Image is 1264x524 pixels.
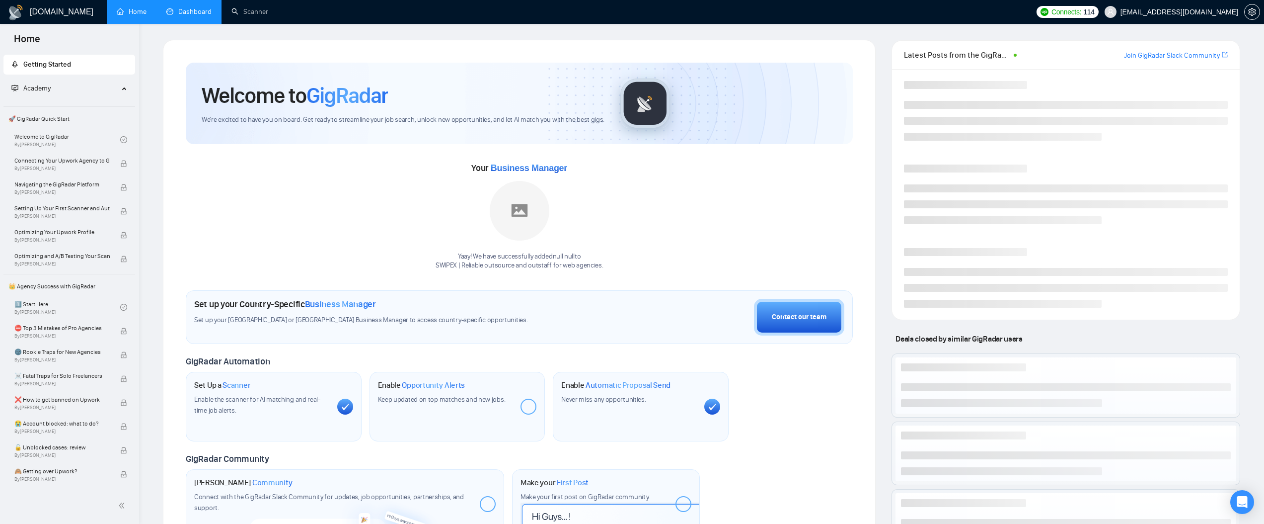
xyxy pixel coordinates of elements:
img: logo [8,4,24,20]
span: check-circle [120,136,127,143]
span: export [1222,51,1228,59]
span: Set up your [GEOGRAPHIC_DATA] or [GEOGRAPHIC_DATA] Business Manager to access country-specific op... [194,316,585,325]
span: Business Manager [305,299,376,310]
button: Contact our team [754,299,844,336]
span: Navigating the GigRadar Platform [14,179,110,189]
span: lock [120,184,127,191]
span: lock [120,423,127,430]
span: Scanner [223,380,250,390]
span: lock [120,375,127,382]
span: Community [252,478,293,488]
h1: Enable [561,380,670,390]
button: setting [1244,4,1260,20]
span: ☠️ Fatal Traps for Solo Freelancers [14,371,110,381]
span: By [PERSON_NAME] [14,429,110,435]
span: Getting Started [23,60,71,69]
span: Enable the scanner for AI matching and real-time job alerts. [194,395,320,415]
span: 🌚 Rookie Traps for New Agencies [14,347,110,357]
span: Make your first post on GigRadar community. [520,493,650,501]
span: By [PERSON_NAME] [14,189,110,195]
span: lock [120,351,127,358]
h1: Enable [378,380,465,390]
img: upwork-logo.png [1041,8,1048,16]
div: Contact our team [772,312,826,323]
span: GigRadar Automation [186,356,270,367]
span: Deals closed by similar GigRadar users [892,330,1026,348]
div: Open Intercom Messenger [1230,490,1254,514]
h1: [PERSON_NAME] [194,478,293,488]
img: gigradar-logo.png [620,79,670,128]
span: Opportunity Alerts [402,380,465,390]
a: 1️⃣ Start HereBy[PERSON_NAME] [14,296,120,318]
span: Connect with the GigRadar Slack Community for updates, job opportunities, partnerships, and support. [194,493,464,512]
span: lock [120,399,127,406]
span: Academy [11,84,51,92]
span: rocket [11,61,18,68]
span: ❌ How to get banned on Upwork [14,395,110,405]
a: homeHome [117,7,147,16]
a: Welcome to GigRadarBy[PERSON_NAME] [14,129,120,151]
span: 114 [1083,6,1094,17]
span: Optimizing and A/B Testing Your Scanner for Better Results [14,251,110,261]
p: SWIPEX | Reliable outsource and outstaff for web agencies . [436,261,603,270]
span: By [PERSON_NAME] [14,261,110,267]
span: lock [120,232,127,239]
span: GigRadar [306,82,388,109]
span: By [PERSON_NAME] [14,381,110,387]
span: First Post [557,478,589,488]
span: user [1107,8,1114,15]
h1: Set Up a [194,380,250,390]
span: By [PERSON_NAME] [14,476,110,482]
li: Getting Started [3,55,135,75]
span: By [PERSON_NAME] [14,213,110,219]
h1: Make your [520,478,589,488]
span: Setting Up Your First Scanner and Auto-Bidder [14,203,110,213]
a: export [1222,50,1228,60]
span: 😭 Account blocked: what to do? [14,419,110,429]
span: lock [120,328,127,335]
span: By [PERSON_NAME] [14,452,110,458]
span: Connecting Your Upwork Agency to GigRadar [14,156,110,166]
span: lock [120,447,127,454]
span: 🙈 Getting over Upwork? [14,466,110,476]
span: By [PERSON_NAME] [14,166,110,172]
span: By [PERSON_NAME] [14,237,110,243]
span: lock [120,208,127,215]
a: setting [1244,8,1260,16]
div: Yaay! We have successfully added null null to [436,252,603,271]
span: By [PERSON_NAME] [14,333,110,339]
span: Keep updated on top matches and new jobs. [378,395,506,404]
h1: Welcome to [202,82,388,109]
span: Business Manager [491,163,567,173]
span: double-left [118,501,128,511]
span: Never miss any opportunities. [561,395,646,404]
img: placeholder.png [490,181,549,241]
span: check-circle [120,304,127,311]
span: ⛔ Top 3 Mistakes of Pro Agencies [14,323,110,333]
span: Automatic Proposal Send [586,380,670,390]
span: GigRadar Community [186,453,269,464]
h1: Set up your Country-Specific [194,299,376,310]
a: searchScanner [231,7,268,16]
span: Academy [23,84,51,92]
span: lock [120,471,127,478]
span: Latest Posts from the GigRadar Community [904,49,1010,61]
span: Home [6,32,48,53]
span: Optimizing Your Upwork Profile [14,227,110,237]
span: We're excited to have you on board. Get ready to streamline your job search, unlock new opportuni... [202,115,604,125]
span: By [PERSON_NAME] [14,405,110,411]
span: Connects: [1051,6,1081,17]
a: Join GigRadar Slack Community [1124,50,1220,61]
span: By [PERSON_NAME] [14,357,110,363]
a: dashboardDashboard [166,7,212,16]
span: fund-projection-screen [11,85,18,91]
span: Your [471,163,567,174]
span: lock [120,256,127,262]
span: 👑 Agency Success with GigRadar [4,276,134,296]
span: lock [120,160,127,167]
span: 🚀 GigRadar Quick Start [4,109,134,129]
span: 🔓 Unblocked cases: review [14,442,110,452]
